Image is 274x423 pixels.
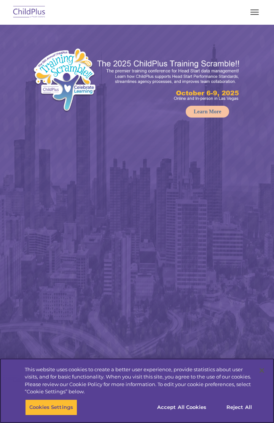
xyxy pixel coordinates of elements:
[25,399,77,415] button: Cookies Settings
[253,362,270,379] button: Close
[11,3,47,21] img: ChildPlus by Procare Solutions
[215,399,263,415] button: Reject All
[186,106,229,118] a: Learn More
[25,366,254,396] div: This website uses cookies to create a better user experience, provide statistics about user visit...
[153,399,210,415] button: Accept All Cookies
